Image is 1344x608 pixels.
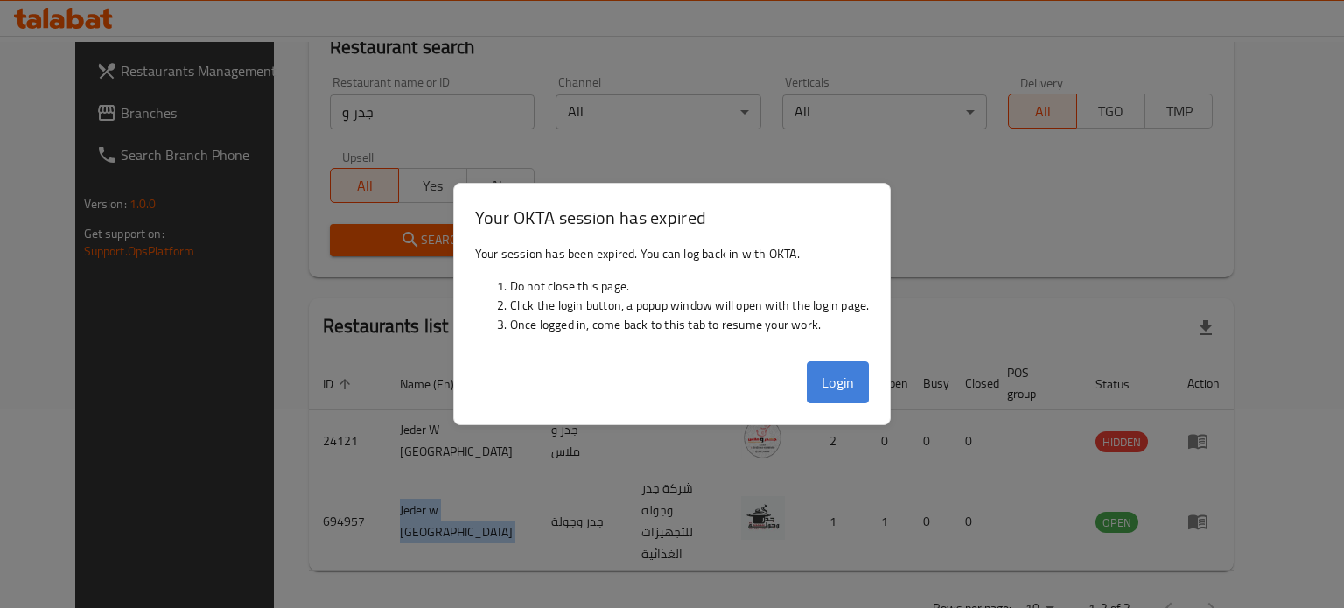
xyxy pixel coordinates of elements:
[510,315,870,334] li: Once logged in, come back to this tab to resume your work.
[807,361,870,403] button: Login
[454,237,891,354] div: Your session has been expired. You can log back in with OKTA.
[475,205,870,230] h3: Your OKTA session has expired
[510,276,870,296] li: Do not close this page.
[510,296,870,315] li: Click the login button, a popup window will open with the login page.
